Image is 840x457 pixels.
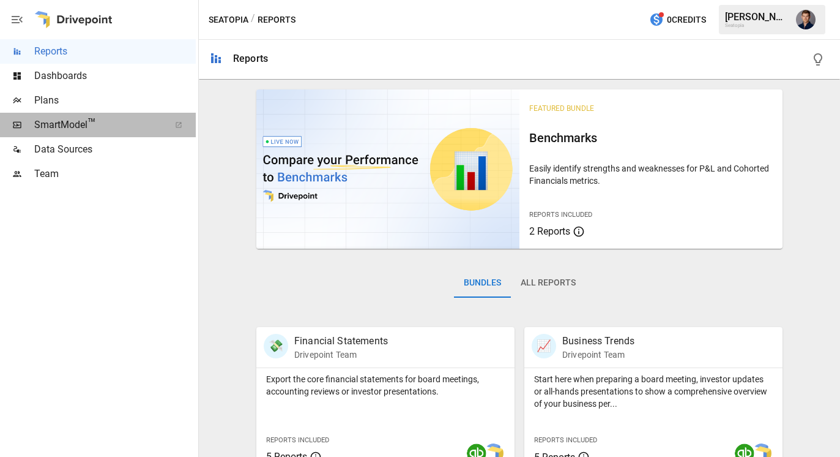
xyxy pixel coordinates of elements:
[796,10,816,29] img: Clark Kissiah
[725,11,789,23] div: [PERSON_NAME]
[34,118,162,132] span: SmartModel
[529,104,594,113] span: Featured Bundle
[266,436,329,444] span: Reports Included
[725,23,789,28] div: Seatopia
[264,334,288,358] div: 💸
[34,93,196,108] span: Plans
[511,268,585,298] button: All Reports
[454,268,511,298] button: Bundles
[209,12,248,28] button: Seatopia
[294,349,388,361] p: Drivepoint Team
[34,69,196,83] span: Dashboards
[562,349,634,361] p: Drivepoint Team
[789,2,823,37] button: Clark Kissiah
[34,142,196,157] span: Data Sources
[534,436,597,444] span: Reports Included
[251,12,255,28] div: /
[534,373,773,410] p: Start here when preparing a board meeting, investor updates or all-hands presentations to show a ...
[529,211,592,219] span: Reports Included
[256,89,519,249] img: video thumbnail
[266,373,505,398] p: Export the core financial statements for board meetings, accounting reviews or investor presentat...
[34,44,196,59] span: Reports
[667,12,706,28] span: 0 Credits
[562,334,634,349] p: Business Trends
[34,167,196,181] span: Team
[294,334,388,349] p: Financial Statements
[529,225,570,237] span: 2 Reports
[644,9,711,31] button: 0Credits
[532,334,556,358] div: 📈
[529,128,773,148] h6: Benchmarks
[529,162,773,187] p: Easily identify strengths and weaknesses for P&L and Cohorted Financials metrics.
[233,53,268,64] div: Reports
[87,116,96,131] span: ™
